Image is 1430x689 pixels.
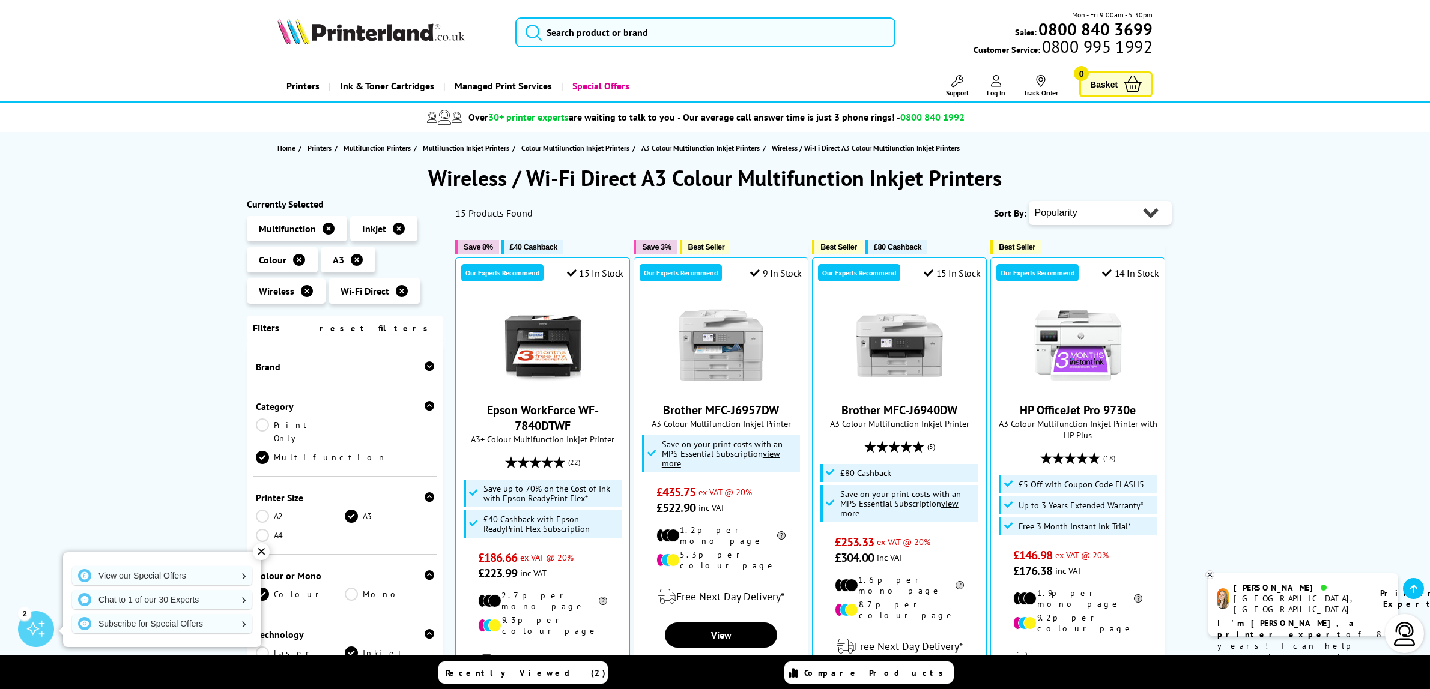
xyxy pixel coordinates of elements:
a: Compare Products [784,661,954,684]
span: A3 [333,254,344,266]
a: Mono [345,588,434,601]
a: View our Special Offers [72,566,252,585]
p: of 8 years! I can help you choose the right product [1217,618,1389,675]
a: Inkjet [345,646,434,660]
a: Colour Multifunction Inkjet Printers [521,142,632,154]
span: £304.00 [835,550,874,565]
div: 9 In Stock [750,267,802,279]
div: Category [256,400,435,412]
img: Printerland Logo [277,18,465,44]
div: Currently Selected [247,198,444,210]
a: Recently Viewed (2) [438,661,608,684]
span: Best Seller [688,242,725,251]
a: Laser [256,646,345,660]
span: Colour Multifunction Inkjet Printers [521,142,629,154]
span: ex VAT @ 20% [520,552,574,563]
a: Ink & Toner Cartridges [329,71,443,101]
span: Inkjet [362,223,386,235]
a: Brother MFC-J6957DW [676,381,766,393]
div: [GEOGRAPHIC_DATA], [GEOGRAPHIC_DATA] [1234,593,1365,615]
a: A3 [345,510,434,523]
span: £253.33 [835,534,874,550]
span: 15 Products Found [455,207,533,219]
span: Free 3 Month Instant Ink Trial* [1019,522,1131,531]
div: Brand [256,361,435,373]
a: Print Only [256,418,345,445]
a: Brother MFC-J6940DW [855,381,945,393]
span: Compare Products [804,667,950,678]
img: user-headset-light.svg [1393,622,1417,646]
span: (5) [927,435,935,458]
span: Multifunction Printers [344,142,411,154]
u: view more [662,448,780,469]
div: 15 In Stock [924,267,980,279]
u: view more [840,498,959,519]
a: Brother MFC-J6957DW [663,402,779,418]
span: £40 Cashback with Epson ReadyPrint Flex Subscription [483,514,619,534]
div: modal_delivery [640,580,802,613]
span: Save on your print costs with an MPS Essential Subscription [662,438,783,469]
div: Printer Size [256,492,435,504]
a: Chat to 1 of our 30 Experts [72,590,252,609]
span: £176.38 [1013,563,1052,579]
a: 0800 840 3699 [1037,23,1153,35]
li: 8.7p per colour page [835,599,964,621]
span: Over are waiting to talk to you [468,111,675,123]
div: modal_delivery [462,645,623,679]
a: A4 [256,529,345,542]
img: Brother MFC-J6957DW [676,300,766,390]
span: Best Seller [820,242,857,251]
div: 2 [18,607,31,620]
a: Printers [277,71,329,101]
li: 2.7p per mono page [478,590,607,612]
span: Filters [253,322,279,334]
span: ex VAT @ 20% [698,486,752,498]
span: 0 [1074,66,1089,81]
span: Ink & Toner Cartridges [340,71,434,101]
span: £5 Off with Coupon Code FLASH5 [1019,480,1144,489]
a: Printers [308,142,335,154]
div: Colour or Mono [256,570,435,582]
span: Save 8% [464,242,492,251]
a: Brother MFC-J6940DW [841,402,957,418]
span: Up to 3 Years Extended Warranty* [1019,501,1144,510]
span: Save up to 70% on the Cost of Ink with Epson ReadyPrint Flex* [483,484,619,503]
div: [PERSON_NAME] [1234,582,1365,593]
a: Multifunction Printers [344,142,414,154]
li: 1.6p per mono page [835,574,964,596]
a: Special Offers [561,71,638,101]
span: Wireless / Wi-Fi Direct A3 Colour Multifunction Inkjet Printers [772,143,960,152]
span: £146.98 [1013,547,1052,563]
span: Sales: [1015,26,1037,38]
div: modal_delivery [819,630,980,663]
a: Subscribe for Special Offers [72,614,252,633]
button: Save 8% [455,240,498,254]
div: Our Experts Recommend [640,264,722,281]
span: Multifunction [259,223,316,235]
button: Best Seller [680,240,731,254]
span: inc VAT [698,502,725,513]
a: Multifunction [256,451,387,464]
span: Mon - Fri 9:00am - 5:30pm [1072,9,1153,20]
span: Log In [987,88,1005,97]
button: £80 Cashback [865,240,927,254]
b: I'm [PERSON_NAME], a printer expert [1217,618,1357,640]
li: 5.3p per colour page [656,549,786,571]
a: Basket 0 [1079,71,1153,97]
span: Colour [259,254,286,266]
img: amy-livechat.png [1217,588,1229,609]
a: Colour [256,588,345,601]
div: 14 In Stock [1102,267,1159,279]
span: Printers [308,142,332,154]
button: Save 3% [634,240,677,254]
img: Epson WorkForce WF-7840DTWF [498,300,588,390]
a: reset filters [320,323,434,334]
div: Our Experts Recommend [461,264,544,281]
a: Epson WorkForce WF-7840DTWF [498,381,588,393]
li: 9.3p per colour page [478,615,607,636]
span: A3 Colour Multifunction Inkjet Printers [641,142,760,154]
li: 1.9p per mono page [1013,588,1142,609]
li: 1.2p per mono page [656,525,786,546]
span: £522.90 [656,500,695,516]
img: Brother MFC-J6940DW [855,300,945,390]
